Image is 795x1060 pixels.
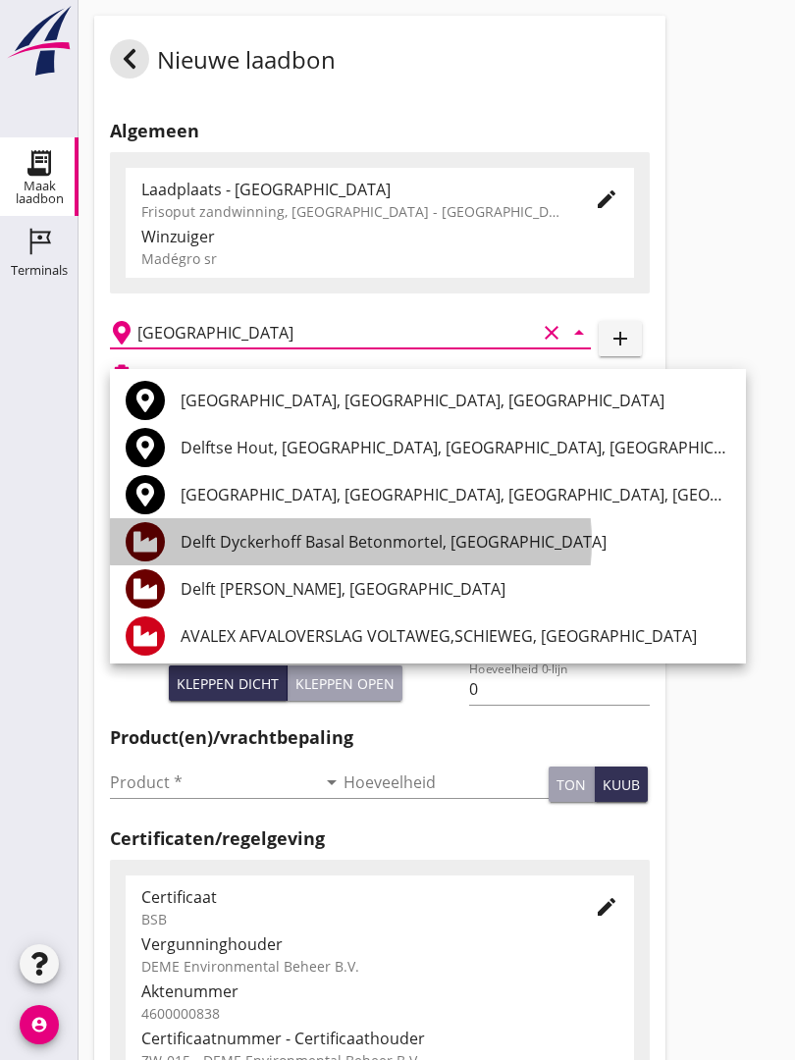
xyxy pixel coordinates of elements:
i: arrow_drop_down [320,770,344,794]
div: [GEOGRAPHIC_DATA], [GEOGRAPHIC_DATA], [GEOGRAPHIC_DATA], [GEOGRAPHIC_DATA] [181,483,730,506]
div: BSB [141,909,563,929]
div: AVALEX AFVALOVERSLAG VOLTAWEG,SCHIEWEG, [GEOGRAPHIC_DATA] [181,624,730,648]
i: add [609,327,632,350]
div: DEME Environmental Beheer B.V. [141,956,618,977]
div: Nieuwe laadbon [110,39,336,86]
input: Hoeveelheid 0-lijn [469,673,649,705]
div: ton [556,774,586,795]
div: Laadplaats - [GEOGRAPHIC_DATA] [141,178,563,201]
div: Delftse Hout, [GEOGRAPHIC_DATA], [GEOGRAPHIC_DATA], [GEOGRAPHIC_DATA] [181,436,730,459]
img: logo-small.a267ee39.svg [4,5,75,78]
button: Kleppen open [288,665,402,701]
div: 4600000838 [141,1003,618,1024]
i: arrow_drop_down [567,321,591,344]
div: Vergunninghouder [141,932,618,956]
div: Delft Dyckerhoff Basal Betonmortel, [GEOGRAPHIC_DATA] [181,530,730,554]
div: Certificaatnummer - Certificaathouder [141,1027,618,1050]
div: Frisoput zandwinning, [GEOGRAPHIC_DATA] - [GEOGRAPHIC_DATA]. [141,201,563,222]
button: ton [549,767,595,802]
div: kuub [603,774,640,795]
div: Delft [PERSON_NAME], [GEOGRAPHIC_DATA] [181,577,730,601]
i: edit [595,187,618,211]
h2: Algemeen [110,118,650,144]
div: Madégro sr [141,248,618,269]
h2: Beladen vaartuig [141,365,241,383]
i: edit [595,895,618,919]
div: [GEOGRAPHIC_DATA], [GEOGRAPHIC_DATA], [GEOGRAPHIC_DATA] [181,389,730,412]
div: Kleppen dicht [177,673,279,694]
div: Kleppen open [295,673,395,694]
input: Hoeveelheid [344,767,550,798]
input: Product * [110,767,316,798]
h2: Certificaten/regelgeving [110,825,650,852]
button: kuub [595,767,648,802]
h2: Product(en)/vrachtbepaling [110,724,650,751]
i: account_circle [20,1005,59,1044]
div: Certificaat [141,885,563,909]
button: Kleppen dicht [169,665,288,701]
i: clear [540,321,563,344]
div: Aktenummer [141,980,618,1003]
div: Winzuiger [141,225,618,248]
input: Losplaats [137,317,536,348]
div: Terminals [11,264,68,277]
